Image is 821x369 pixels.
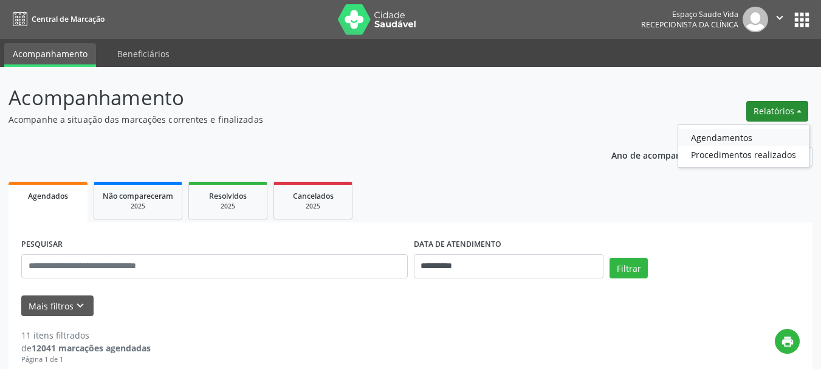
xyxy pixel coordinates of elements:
div: Espaço Saude Vida [641,9,738,19]
button: Filtrar [610,258,648,278]
button:  [768,7,791,32]
p: Ano de acompanhamento [611,147,719,162]
label: DATA DE ATENDIMENTO [414,235,501,254]
div: 2025 [283,202,343,211]
button: Relatórios [746,101,808,122]
label: PESQUISAR [21,235,63,254]
button: Mais filtroskeyboard_arrow_down [21,295,94,317]
div: de [21,342,151,354]
a: Agendamentos [678,129,809,146]
span: Agendados [28,191,68,201]
strong: 12041 marcações agendadas [32,342,151,354]
a: Central de Marcação [9,9,105,29]
p: Acompanhamento [9,83,571,113]
span: Não compareceram [103,191,173,201]
span: Cancelados [293,191,334,201]
i: print [781,335,794,348]
a: Acompanhamento [4,43,96,67]
div: 2025 [103,202,173,211]
button: print [775,329,800,354]
div: 2025 [198,202,258,211]
ul: Relatórios [678,124,809,168]
a: Procedimentos realizados [678,146,809,163]
span: Recepcionista da clínica [641,19,738,30]
span: Central de Marcação [32,14,105,24]
span: Resolvidos [209,191,247,201]
p: Acompanhe a situação das marcações correntes e finalizadas [9,113,571,126]
div: 11 itens filtrados [21,329,151,342]
a: Beneficiários [109,43,178,64]
i: keyboard_arrow_down [74,299,87,312]
img: img [743,7,768,32]
i:  [773,11,786,24]
div: Página 1 de 1 [21,354,151,365]
button: apps [791,9,812,30]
